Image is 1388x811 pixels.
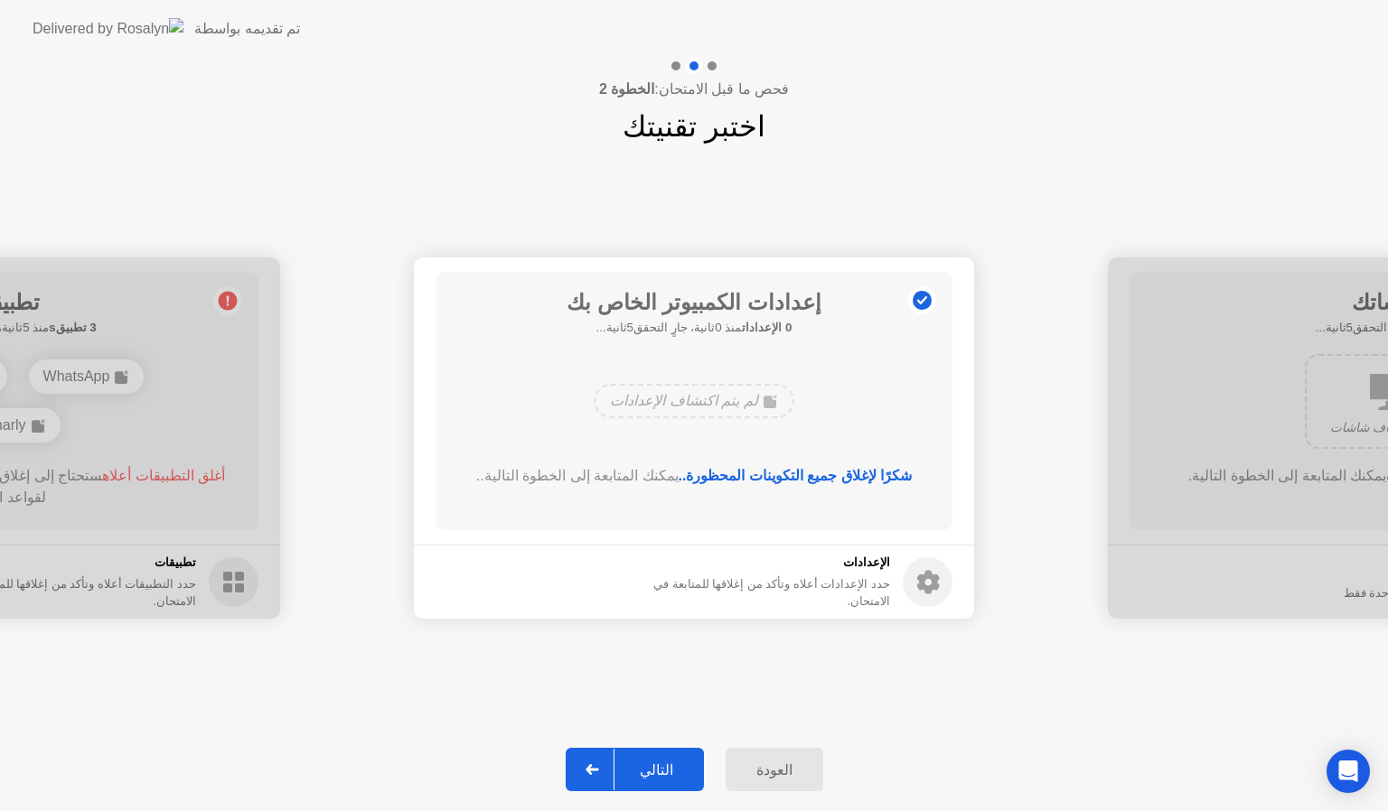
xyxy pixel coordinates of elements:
[566,748,704,791] button: التالي
[567,319,821,337] h5: منذ 0ثانية، جارٍ التحقق5ثانية...
[679,468,913,483] b: شكرًا لإغلاق جميع التكوينات المحظورة..
[731,761,818,778] div: العودة
[1327,750,1370,793] div: Open Intercom Messenger
[33,18,183,39] img: Delivered by Rosalyn
[462,465,927,487] div: يمكنك المتابعة إلى الخطوة التالية..
[567,286,821,319] h1: إعدادات الكمبيوتر الخاص بك
[616,575,890,610] div: حدد الإعدادات أعلاه وتأكد من إغلاقها للمتابعة في الامتحان.
[594,384,793,418] div: لم يتم اكتشاف الإعدادات
[614,761,699,778] div: التالي
[194,18,300,40] div: تم تقديمه بواسطة
[599,81,654,97] b: الخطوة 2
[623,105,765,148] h1: اختبر تقنيتك
[742,321,792,334] b: 0 الإعدادات
[726,748,823,791] button: العودة
[616,554,890,572] h5: الإعدادات
[599,79,789,100] h4: فحص ما قبل الامتحان:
